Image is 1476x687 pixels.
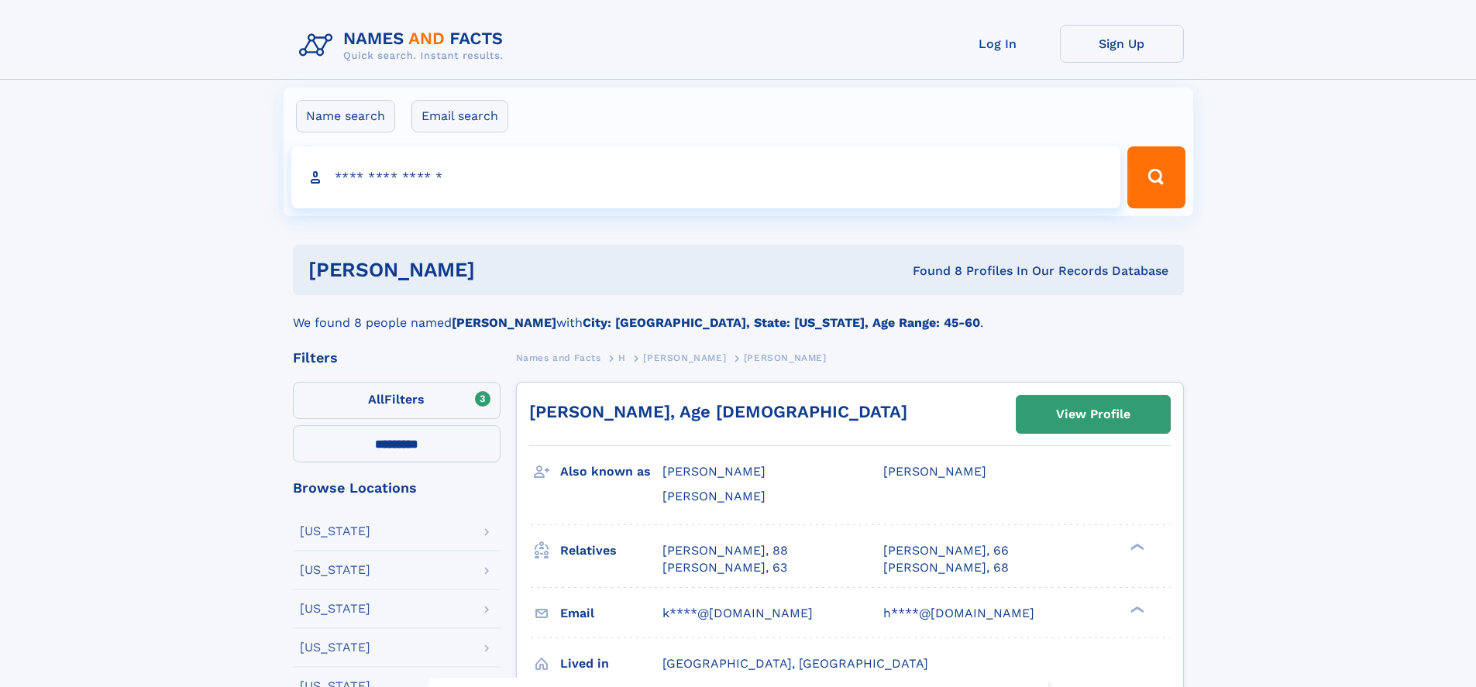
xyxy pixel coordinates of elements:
[1017,396,1170,433] a: View Profile
[300,525,370,538] div: [US_STATE]
[560,600,662,627] h3: Email
[368,392,384,407] span: All
[293,382,501,419] label: Filters
[883,559,1009,576] a: [PERSON_NAME], 68
[560,538,662,564] h3: Relatives
[662,542,788,559] a: [PERSON_NAME], 88
[618,352,626,363] span: H
[452,315,556,330] b: [PERSON_NAME]
[291,146,1121,208] input: search input
[744,352,827,363] span: [PERSON_NAME]
[1127,604,1145,614] div: ❯
[293,25,516,67] img: Logo Names and Facts
[936,25,1060,63] a: Log In
[618,348,626,367] a: H
[293,295,1184,332] div: We found 8 people named with .
[308,260,694,280] h1: [PERSON_NAME]
[883,464,986,479] span: [PERSON_NAME]
[662,464,766,479] span: [PERSON_NAME]
[662,656,928,671] span: [GEOGRAPHIC_DATA], [GEOGRAPHIC_DATA]
[1060,25,1184,63] a: Sign Up
[643,352,726,363] span: [PERSON_NAME]
[662,489,766,503] span: [PERSON_NAME]
[1127,541,1145,551] div: ❯
[643,348,726,367] a: [PERSON_NAME]
[300,564,370,576] div: [US_STATE]
[583,315,980,330] b: City: [GEOGRAPHIC_DATA], State: [US_STATE], Age Range: 45-60
[293,351,501,365] div: Filters
[883,542,1009,559] a: [PERSON_NAME], 66
[529,402,907,421] a: [PERSON_NAME], Age [DEMOGRAPHIC_DATA]
[1127,146,1185,208] button: Search Button
[693,263,1168,280] div: Found 8 Profiles In Our Records Database
[300,641,370,654] div: [US_STATE]
[293,481,501,495] div: Browse Locations
[516,348,601,367] a: Names and Facts
[300,603,370,615] div: [US_STATE]
[296,100,395,132] label: Name search
[662,559,787,576] a: [PERSON_NAME], 63
[560,459,662,485] h3: Also known as
[1056,397,1130,432] div: View Profile
[411,100,508,132] label: Email search
[560,651,662,677] h3: Lived in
